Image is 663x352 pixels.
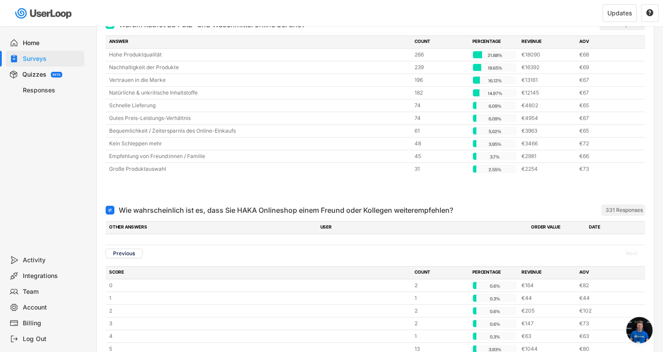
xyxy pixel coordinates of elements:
div: €73 [579,320,632,327]
div: 2 [415,320,467,327]
div: €16392 [521,63,574,71]
div: PERCENTAGE [472,269,516,277]
div: 2 [109,307,409,315]
div: 331 Responses [606,207,643,214]
div: 14.97% [475,89,515,97]
div: Hohe Produktqualität [109,51,409,59]
div: COUNT [415,269,467,277]
div: €44 [579,294,632,302]
div: 0.6% [475,320,515,328]
text:  [646,9,653,17]
div: BETA [53,73,60,76]
div: ANSWER [109,38,409,46]
div: 6.09% [475,115,515,123]
div: Integrations [23,272,81,280]
div: €82 [579,282,632,289]
div: €4802 [521,102,574,109]
div: €102 [579,307,632,315]
div: 74 [415,114,467,122]
div: €18090 [521,51,574,59]
div: 4 [109,332,409,340]
div: Bequemlichkeit / Zeitersparnis des Online-Einkaufs [109,127,409,135]
div: 1 [415,294,467,302]
button: Previous [106,249,142,258]
div: €147 [521,320,574,327]
div: Vertrauen in die Marke [109,76,409,84]
div: USER [320,224,526,232]
div: Natürliche & unkritische Inhaltstoffe [109,89,409,97]
div: 0.3% [475,333,515,341]
div: Nachhaltigkeit der Produkte [109,63,409,71]
div: OTHER ANSWERS [109,224,315,232]
div: 1 [415,332,467,340]
div: Große Produktauswahl [109,165,409,173]
div: 3 [109,320,409,327]
div: 5.02% [475,127,515,135]
div: €66 [579,152,632,160]
div: 196 [415,76,467,84]
div: COUNT [415,38,467,46]
div: €73 [579,165,632,173]
div: SCORE [109,269,409,277]
div: €65 [579,102,632,109]
div: 16.12% [475,77,515,84]
div: €67 [579,114,632,122]
div: 6.09% [475,102,515,110]
div: Account [23,303,81,312]
div: €67 [579,89,632,97]
div: 0.6% [475,307,515,315]
div: €13161 [521,76,574,84]
div: 48 [415,140,467,148]
div: Wie wahrscheinlich ist es, dass Sie HAKA Onlineshop einem Freund oder Kollegen weiterempfehlen? [119,205,453,215]
div: €72 [579,140,632,148]
div: €164 [521,282,574,289]
div: €69 [579,63,632,71]
button:  [646,9,654,17]
div: €63 [521,332,574,340]
div: 1 [109,294,409,302]
div: Team [23,288,81,296]
div: 0.6% [475,282,515,290]
div: €2981 [521,152,574,160]
div: 45 [415,152,467,160]
div: €67 [579,76,632,84]
div: Schnelle Lieferung [109,102,409,109]
div: 21.88% [475,51,515,59]
div: AOV [579,269,632,277]
div: 61 [415,127,467,135]
div: 74 [415,102,467,109]
div: €12145 [521,89,574,97]
div: 182 [415,89,467,97]
div: 19.65% [475,64,515,72]
div: DATE [589,224,642,232]
div: €3963 [521,127,574,135]
div: Log Out [23,335,81,343]
div: 2.55% [475,165,515,173]
div: €65 [579,127,632,135]
button: Next [618,249,645,258]
div: Responses [23,86,81,95]
div: €205 [521,307,574,315]
div: €63 [579,332,632,340]
div: PERCENTAGE [472,38,516,46]
div: Home [23,39,81,47]
div: Quizzes [22,70,46,79]
div: €3466 [521,140,574,148]
div: Billing [23,319,81,327]
div: REVENUE [521,269,574,277]
div: 266 [415,51,467,59]
div: Updates [607,10,632,16]
div: Chat öffnen [626,317,652,343]
div: 2 [415,307,467,315]
div: Surveys [23,55,81,63]
div: REVENUE [521,38,574,46]
div: AOV [579,38,632,46]
div: €2254 [521,165,574,173]
div: 3.95% [475,140,515,148]
img: userloop-logo-01.svg [13,4,75,22]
